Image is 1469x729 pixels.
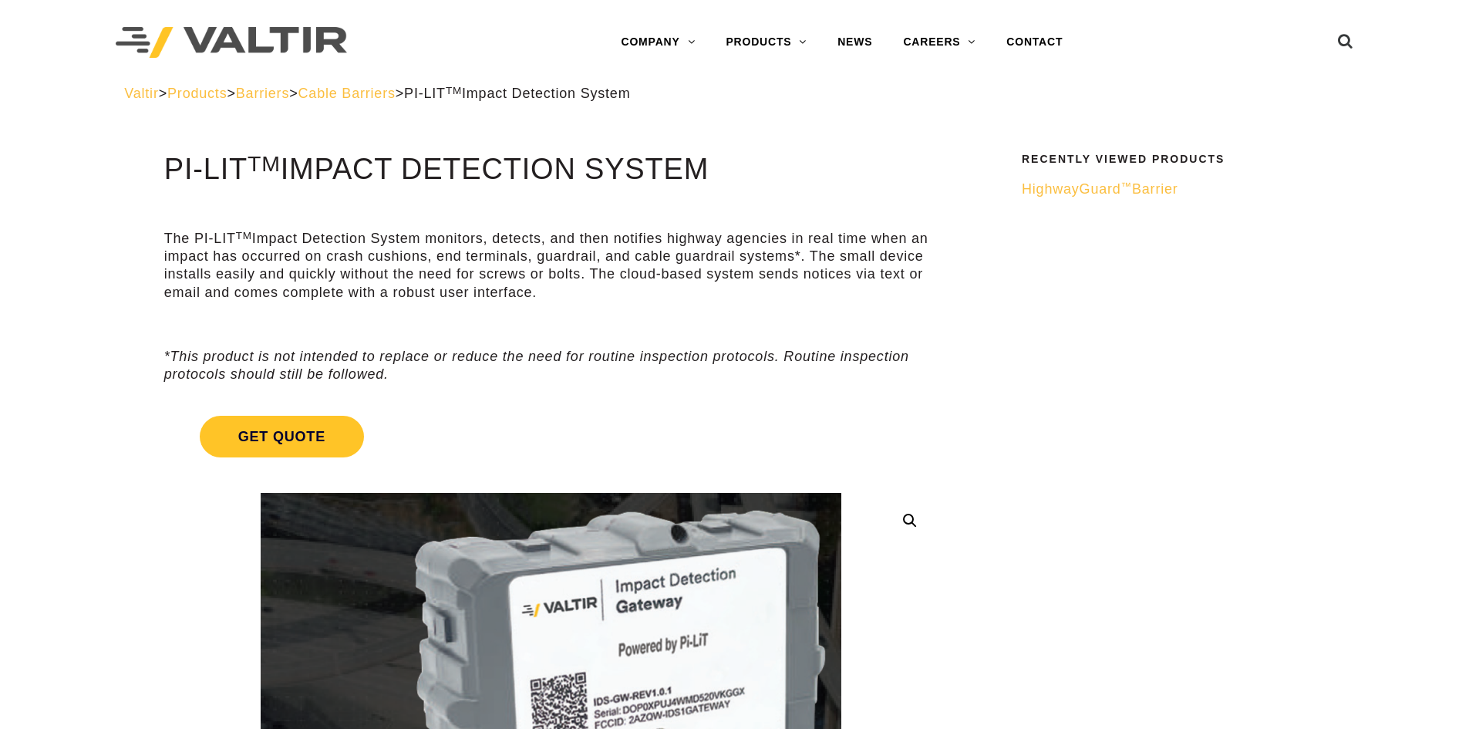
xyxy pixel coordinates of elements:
div: > > > > [124,85,1345,103]
a: COMPANY [605,27,710,58]
a: Cable Barriers [298,86,396,101]
sup: TM [446,85,462,96]
sup: TM [236,230,252,241]
p: The PI-LIT Impact Detection System monitors, detects, and then notifies highway agencies in real ... [164,230,938,302]
span: Get Quote [200,416,364,457]
a: NEWS [822,27,888,58]
sup: TM [248,151,281,176]
em: *This product is not intended to replace or reduce the need for routine inspection protocols. Rou... [164,349,909,382]
a: Products [167,86,227,101]
a: CAREERS [888,27,991,58]
a: Get Quote [164,397,938,476]
h2: Recently Viewed Products [1022,154,1335,165]
a: HighwayGuard™Barrier [1022,181,1335,198]
a: Barriers [236,86,289,101]
a: PRODUCTS [710,27,822,58]
sup: ™ [1121,181,1132,192]
h1: PI-LIT Impact Detection System [164,154,938,186]
a: CONTACT [991,27,1078,58]
span: HighwayGuard Barrier [1022,181,1178,197]
img: Valtir [116,27,347,59]
a: Valtir [124,86,158,101]
span: PI-LIT Impact Detection System [404,86,630,101]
